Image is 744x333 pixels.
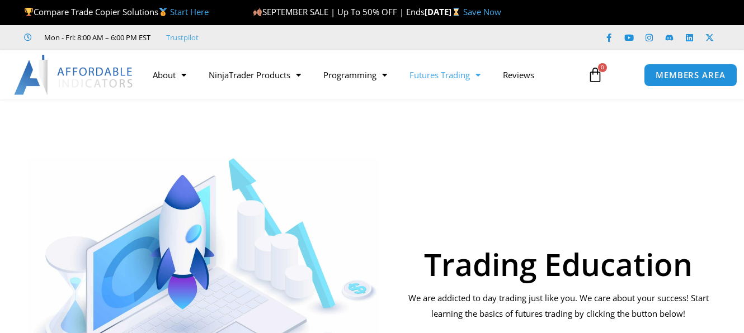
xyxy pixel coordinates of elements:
[312,62,398,88] a: Programming
[401,249,716,279] h1: Trading Education
[492,62,545,88] a: Reviews
[25,8,33,16] img: 🏆
[197,62,312,88] a: NinjaTrader Products
[656,71,726,79] span: MEMBERS AREA
[463,6,501,17] a: Save Now
[398,62,492,88] a: Futures Trading
[142,62,197,88] a: About
[170,6,209,17] a: Start Here
[14,55,134,95] img: LogoAI | Affordable Indicators – NinjaTrader
[159,8,167,16] img: 🥇
[41,31,150,44] span: Mon - Fri: 8:00 AM – 6:00 PM EST
[598,63,607,72] span: 0
[253,6,425,17] span: SEPTEMBER SALE | Up To 50% OFF | Ends
[24,6,209,17] span: Compare Trade Copier Solutions
[644,64,737,87] a: MEMBERS AREA
[425,6,463,17] strong: [DATE]
[166,31,199,44] a: Trustpilot
[571,59,620,91] a: 0
[452,8,460,16] img: ⌛
[401,291,716,322] p: We are addicted to day trading just like you. We care about your success! Start learning the basi...
[253,8,262,16] img: 🍂
[142,62,581,88] nav: Menu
